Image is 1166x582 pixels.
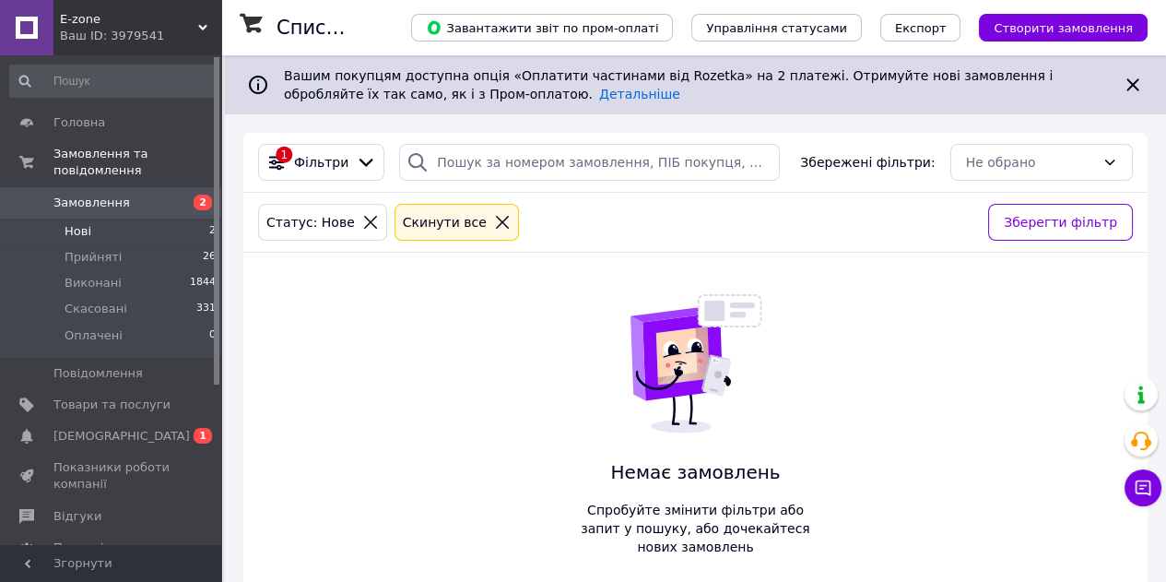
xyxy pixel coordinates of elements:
[994,21,1133,35] span: Створити замовлення
[960,19,1148,34] a: Створити замовлення
[65,223,91,240] span: Нові
[190,275,216,291] span: 1844
[800,153,935,172] span: Збережені фільтри:
[263,212,359,232] div: Статус: Нове
[411,14,673,42] button: Завантажити звіт по пром-оплаті
[574,459,818,486] span: Немає замовлень
[65,275,122,291] span: Виконані
[399,212,490,232] div: Cкинути все
[426,19,658,36] span: Завантажити звіт по пром-оплаті
[53,365,143,382] span: Повідомлення
[53,195,130,211] span: Замовлення
[1125,469,1161,506] button: Чат з покупцем
[880,14,961,42] button: Експорт
[1004,212,1117,232] span: Зберегти фільтр
[194,428,212,444] span: 1
[574,501,818,556] span: Спробуйте змінити фільтри або запит у пошуку, або дочекайтеся нових замовлень
[65,301,127,317] span: Скасовані
[60,28,221,44] div: Ваш ID: 3979541
[399,144,780,181] input: Пошук за номером замовлення, ПІБ покупця, номером телефону, Email, номером накладної
[284,68,1053,101] span: Вашим покупцям доступна опція «Оплатити частинами від Rozetka» на 2 платежі. Отримуйте нові замов...
[706,21,847,35] span: Управління статусами
[966,152,1095,172] div: Не обрано
[979,14,1148,42] button: Створити замовлення
[53,540,103,556] span: Покупці
[65,249,122,266] span: Прийняті
[53,146,221,179] span: Замовлення та повідомлення
[196,301,216,317] span: 331
[203,249,216,266] span: 26
[691,14,862,42] button: Управління статусами
[60,11,198,28] span: E-zone
[53,508,101,525] span: Відгуки
[988,204,1133,241] button: Зберегти фільтр
[209,223,216,240] span: 2
[65,327,123,344] span: Оплачені
[53,428,190,445] span: [DEMOGRAPHIC_DATA]
[53,459,171,493] span: Показники роботи компанії
[9,65,218,98] input: Пошук
[895,21,947,35] span: Експорт
[53,397,171,413] span: Товари та послуги
[53,114,105,131] span: Головна
[294,153,348,172] span: Фільтри
[194,195,212,210] span: 2
[209,327,216,344] span: 0
[599,87,680,101] a: Детальніше
[277,17,464,39] h1: Список замовлень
